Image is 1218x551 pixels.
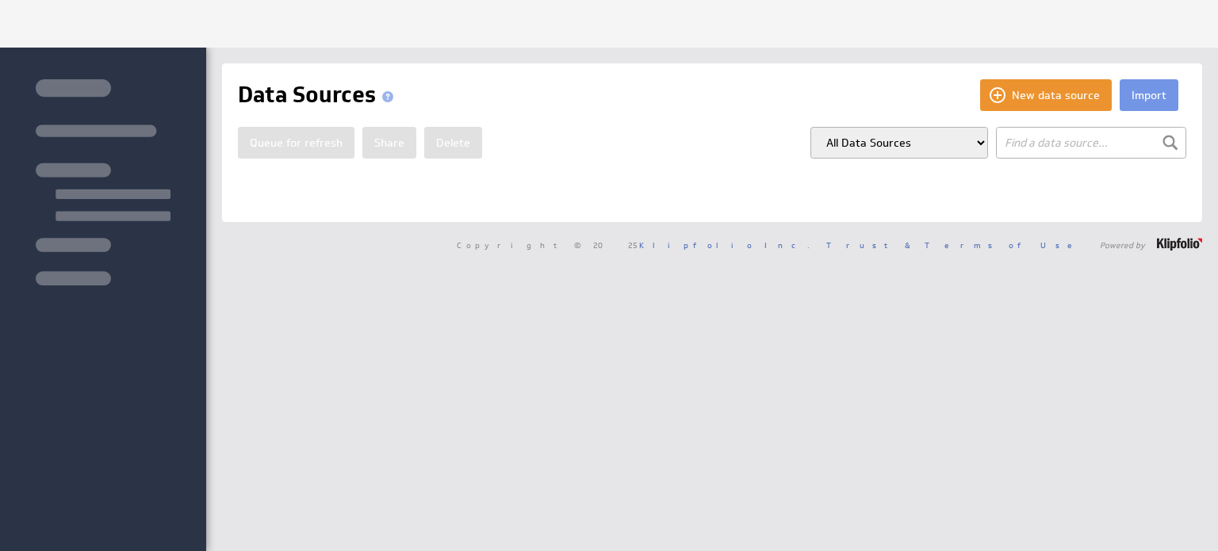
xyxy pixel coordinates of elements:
[457,241,810,249] span: Copyright © 2025
[1157,238,1202,251] img: logo-footer.png
[639,239,810,251] a: Klipfolio Inc.
[826,239,1083,251] a: Trust & Terms of Use
[980,79,1112,111] button: New data source
[1100,241,1145,249] span: Powered by
[996,127,1186,159] input: Find a data source...
[362,127,416,159] button: Share
[1120,79,1178,111] button: Import
[36,79,170,285] img: skeleton-sidenav.svg
[238,79,400,111] h1: Data Sources
[238,127,354,159] button: Queue for refresh
[424,127,482,159] button: Delete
